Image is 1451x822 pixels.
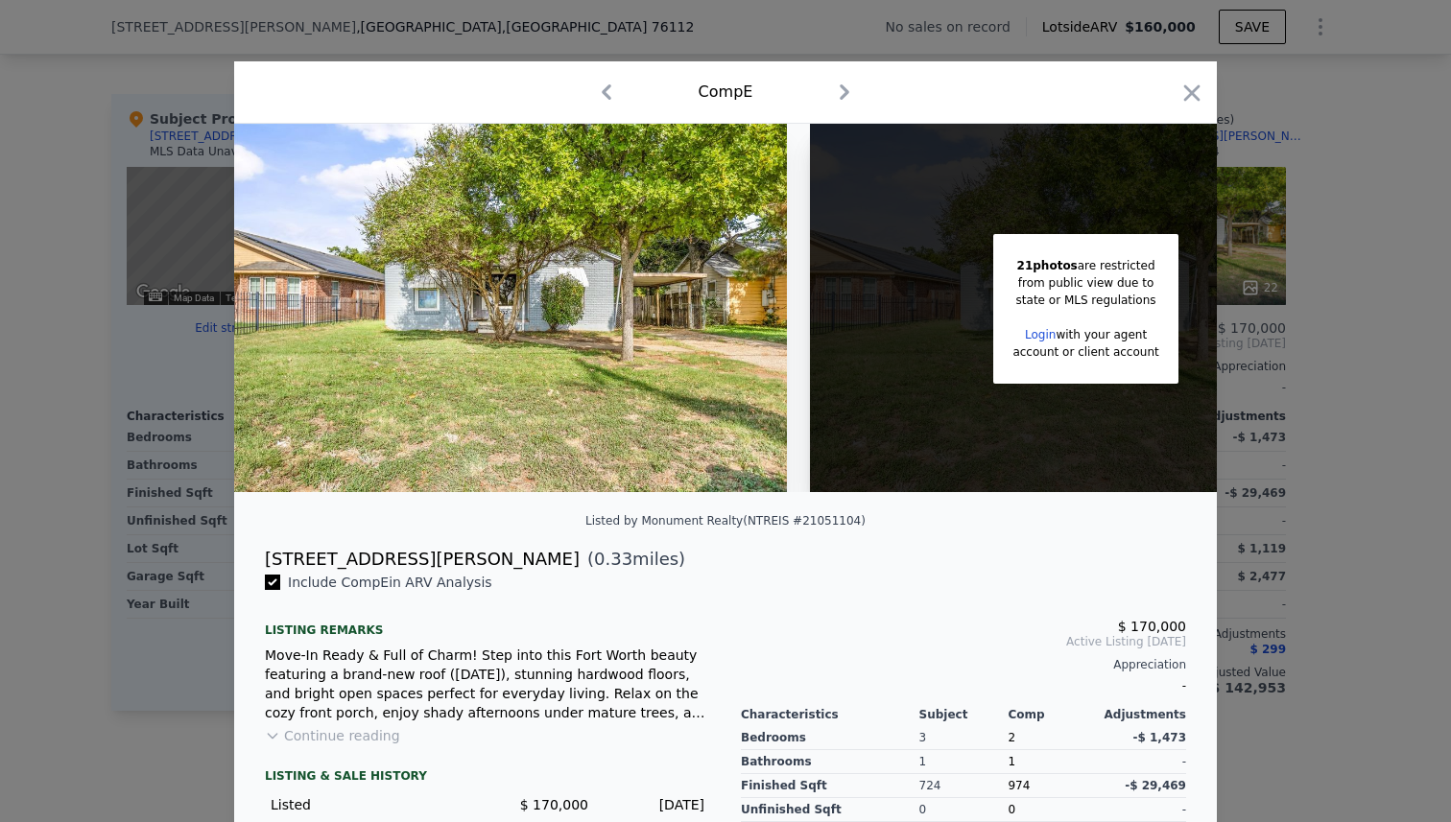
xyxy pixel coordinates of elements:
div: Comp [1008,707,1097,722]
span: $ 170,000 [1118,619,1186,634]
div: [STREET_ADDRESS][PERSON_NAME] [265,546,580,573]
img: Property Img [234,124,787,492]
a: Login [1025,328,1056,341]
div: Appreciation [741,657,1186,672]
div: 3 [919,726,1009,750]
div: are restricted [1012,257,1158,274]
div: Move-In Ready & Full of Charm! Step into this Fort Worth beauty featuring a brand-new roof ([DATE... [265,646,710,722]
div: 724 [919,774,1009,798]
div: account or client account [1012,343,1158,361]
div: state or MLS regulations [1012,292,1158,309]
span: 0 [1008,803,1015,816]
span: 0.33 [594,549,632,569]
div: Bathrooms [741,750,919,774]
button: Continue reading [265,726,400,745]
div: Characteristics [741,707,919,722]
div: Bedrooms [741,726,919,750]
div: [DATE] [604,795,704,814]
div: - [741,672,1186,699]
span: -$ 29,469 [1125,779,1186,792]
div: Listed [271,795,472,814]
span: Include Comp E in ARV Analysis [280,575,500,590]
span: 21 photos [1017,259,1078,272]
span: Active Listing [DATE] [741,634,1186,649]
div: - [1097,750,1186,774]
div: Listing remarks [265,607,710,638]
div: Adjustments [1097,707,1186,722]
div: Subject [919,707,1009,722]
span: ( miles) [580,546,685,573]
div: - [1097,798,1186,822]
div: Unfinished Sqft [741,798,919,822]
span: 2 [1008,731,1015,744]
span: $ 170,000 [520,797,588,812]
span: 974 [1008,779,1030,792]
div: 1 [1008,750,1097,774]
div: Finished Sqft [741,774,919,798]
span: with your agent [1056,328,1147,341]
div: LISTING & SALE HISTORY [265,768,710,787]
div: 0 [919,798,1009,822]
div: Comp E [699,81,753,104]
div: Listed by Monument Realty (NTREIS #21051104) [585,514,866,528]
span: -$ 1,473 [1133,731,1186,744]
div: 1 [919,750,1009,774]
div: from public view due to [1012,274,1158,292]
